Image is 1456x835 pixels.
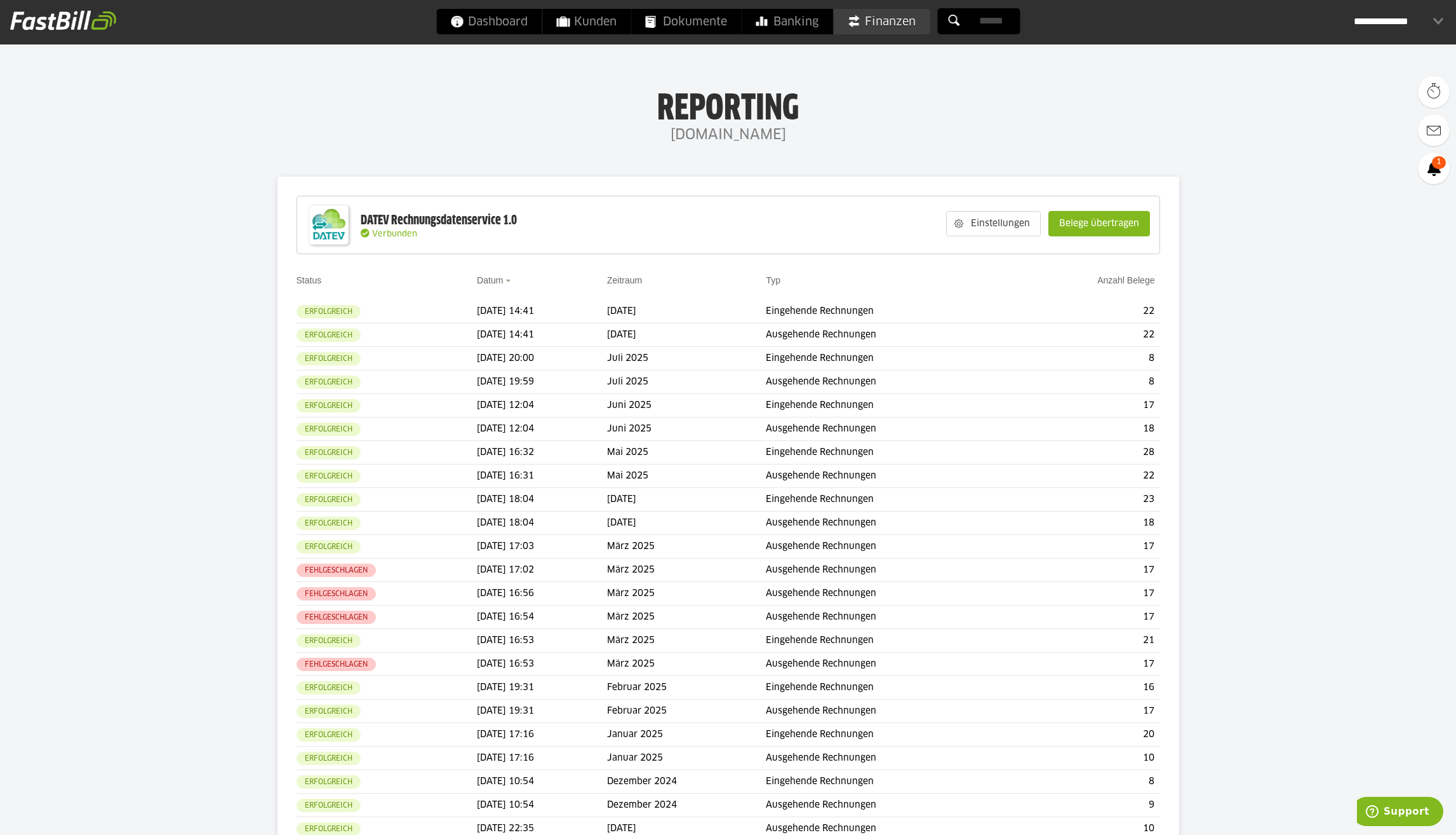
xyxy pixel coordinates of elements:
span: Kunden [556,9,617,34]
div: Domain [65,75,93,83]
img: DATEV-Datenservice Logo [304,200,354,250]
td: Ausgehende Rechnungen [766,653,1017,676]
td: Eingehende Rechnungen [766,347,1017,370]
sl-badge: Erfolgreich [297,728,361,742]
td: Juli 2025 [607,347,766,370]
td: Ausgehende Rechnungen [766,606,1017,629]
td: Ausgehende Rechnungen [766,535,1017,559]
td: 22 [1018,323,1160,347]
iframe: Öffnet ein Widget, in dem Sie weitere Informationen finden [1357,797,1443,829]
td: [DATE] [607,300,766,323]
td: Eingehende Rechnungen [766,723,1017,747]
sl-badge: Erfolgreich [297,423,361,436]
td: Februar 2025 [607,700,766,723]
td: 17 [1018,582,1160,606]
td: Eingehende Rechnungen [766,770,1017,794]
td: [DATE] 20:00 [477,347,607,370]
a: Status [297,275,322,285]
td: [DATE] 12:04 [477,394,607,418]
span: Dashboard [450,9,528,34]
td: [DATE] 10:54 [477,794,607,817]
td: 17 [1018,606,1160,629]
sl-badge: Erfolgreich [297,517,361,530]
td: 22 [1018,465,1160,488]
td: 10 [1018,747,1160,770]
a: Kunden [542,9,631,34]
td: Juni 2025 [607,394,766,418]
td: [DATE] 16:56 [477,582,607,606]
sl-badge: Erfolgreich [297,376,361,389]
div: Domain: [DOMAIN_NAME] [33,33,140,43]
td: März 2025 [607,535,766,559]
td: 17 [1018,653,1160,676]
a: Dashboard [436,9,542,34]
sl-badge: Erfolgreich [297,352,361,365]
td: Mai 2025 [607,441,766,465]
td: Eingehende Rechnungen [766,629,1017,653]
td: Ausgehende Rechnungen [766,700,1017,723]
td: Eingehende Rechnungen [766,394,1017,418]
td: Ausgehende Rechnungen [766,323,1017,347]
td: 8 [1018,347,1160,370]
a: Finanzen [833,9,930,34]
td: [DATE] 18:04 [477,512,607,535]
td: Ausgehende Rechnungen [766,747,1017,770]
td: März 2025 [607,629,766,653]
span: Verbunden [372,230,417,238]
td: März 2025 [607,606,766,629]
div: Keywords nach Traffic [138,75,219,83]
sl-badge: Erfolgreich [297,681,361,695]
td: 22 [1018,300,1160,323]
td: 17 [1018,535,1160,559]
td: [DATE] 16:53 [477,629,607,653]
td: Mai 2025 [607,465,766,488]
td: 21 [1018,629,1160,653]
span: 1 [1432,156,1446,169]
td: [DATE] 17:02 [477,559,607,582]
td: Juni 2025 [607,418,766,441]
td: März 2025 [607,582,766,606]
td: Eingehende Rechnungen [766,300,1017,323]
td: 8 [1018,770,1160,794]
td: [DATE] 17:16 [477,723,607,747]
td: [DATE] 16:54 [477,606,607,629]
sl-badge: Erfolgreich [297,705,361,718]
span: Dokumente [645,9,727,34]
sl-badge: Erfolgreich [297,540,361,553]
td: [DATE] 16:31 [477,465,607,488]
sl-badge: Fehlgeschlagen [297,587,376,601]
td: 17 [1018,559,1160,582]
td: 8 [1018,370,1160,394]
td: 9 [1018,794,1160,817]
td: [DATE] 17:03 [477,535,607,559]
img: website_grey.svg [20,33,30,43]
td: [DATE] [607,512,766,535]
td: Dezember 2024 [607,770,766,794]
td: 20 [1018,723,1160,747]
td: 28 [1018,441,1160,465]
td: Ausgehende Rechnungen [766,370,1017,394]
sl-badge: Erfolgreich [297,470,361,483]
sl-badge: Fehlgeschlagen [297,658,376,671]
a: 1 [1418,153,1450,184]
td: Februar 2025 [607,676,766,700]
td: März 2025 [607,653,766,676]
td: Ausgehende Rechnungen [766,418,1017,441]
sl-badge: Fehlgeschlagen [297,611,376,624]
td: Januar 2025 [607,723,766,747]
sl-badge: Erfolgreich [297,329,361,342]
td: Juli 2025 [607,370,766,394]
a: Datum [477,275,503,285]
sl-badge: Erfolgreich [297,752,361,765]
td: [DATE] 14:41 [477,300,607,323]
td: Ausgehende Rechnungen [766,582,1017,606]
td: Januar 2025 [607,747,766,770]
td: [DATE] 19:31 [477,700,607,723]
img: tab_domain_overview_orange.svg [51,74,62,84]
td: 18 [1018,512,1160,535]
td: 17 [1018,700,1160,723]
td: Ausgehende Rechnungen [766,465,1017,488]
td: März 2025 [607,559,766,582]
